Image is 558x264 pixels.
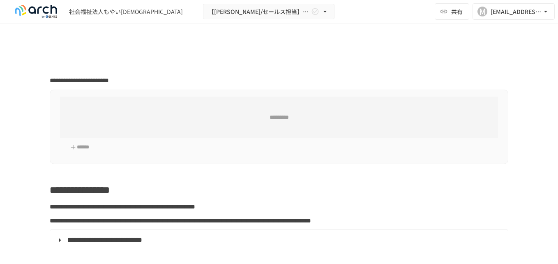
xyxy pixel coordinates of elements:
span: 【[PERSON_NAME]/セールス担当】社会福祉法人もやい[DEMOGRAPHIC_DATA]_初期設定サポート [208,7,309,17]
span: 共有 [451,7,463,16]
div: 社会福祉法人もやい[DEMOGRAPHIC_DATA] [69,7,183,16]
div: [EMAIL_ADDRESS][DOMAIN_NAME] [491,7,542,17]
div: M [477,7,487,16]
button: 共有 [435,3,469,20]
button: 【[PERSON_NAME]/セールス担当】社会福祉法人もやい[DEMOGRAPHIC_DATA]_初期設定サポート [203,4,334,20]
button: M[EMAIL_ADDRESS][DOMAIN_NAME] [473,3,555,20]
img: logo-default@2x-9cf2c760.svg [10,5,62,18]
